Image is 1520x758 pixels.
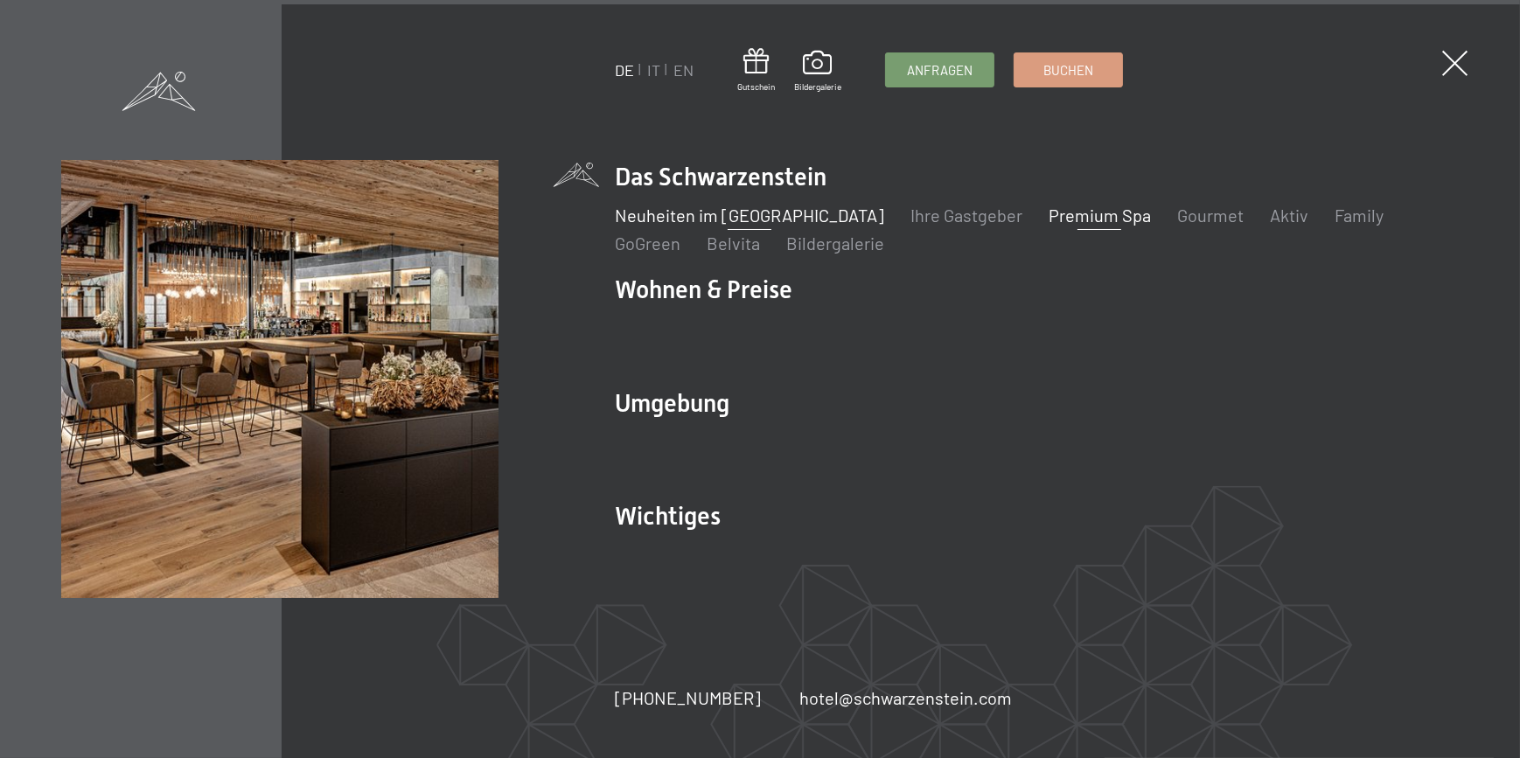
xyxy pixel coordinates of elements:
span: [PHONE_NUMBER] [615,687,761,708]
a: Gourmet [1177,205,1244,226]
a: Ihre Gastgeber [910,205,1022,226]
a: EN [673,60,694,80]
a: Premium Spa [1049,205,1151,226]
a: Belvita [707,233,760,254]
a: Buchen [1014,53,1122,87]
span: Buchen [1043,61,1093,80]
a: DE [615,60,634,80]
a: Bildergalerie [786,233,884,254]
span: Anfragen [907,61,973,80]
a: Family [1335,205,1384,226]
a: GoGreen [615,233,680,254]
a: Gutschein [737,48,775,93]
span: Gutschein [737,80,775,93]
span: Bildergalerie [794,80,841,93]
a: Anfragen [886,53,994,87]
a: Aktiv [1270,205,1308,226]
a: IT [647,60,660,80]
a: Bildergalerie [794,51,841,93]
a: hotel@schwarzenstein.com [799,685,1012,710]
a: [PHONE_NUMBER] [615,685,761,710]
a: Neuheiten im [GEOGRAPHIC_DATA] [615,205,884,226]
